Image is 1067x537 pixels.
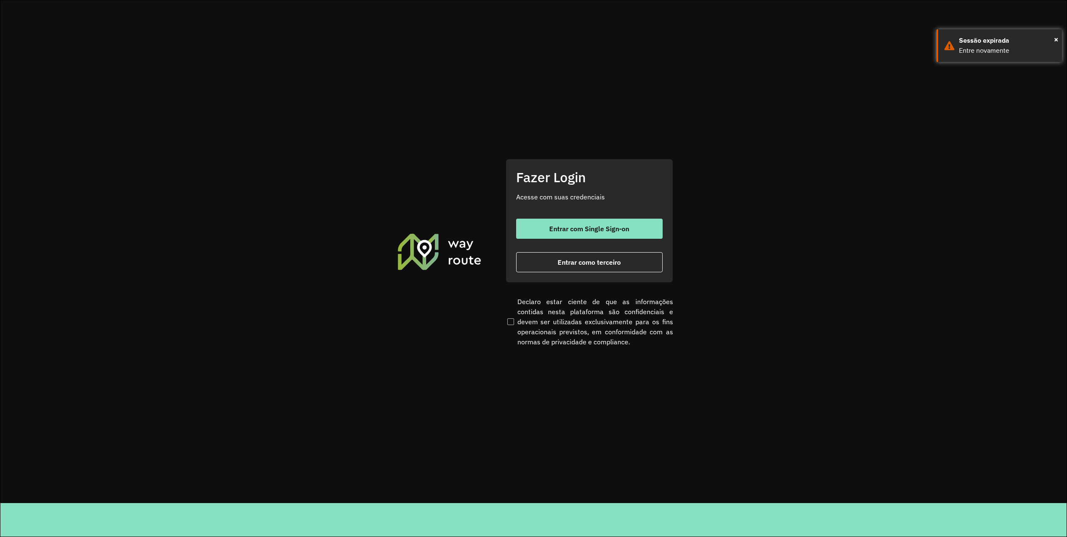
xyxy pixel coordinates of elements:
button: button [516,219,663,239]
div: Sessão expirada [959,36,1056,46]
img: Roteirizador AmbevTech [396,232,483,271]
span: Entrar com Single Sign-on [549,225,629,232]
p: Acesse com suas credenciais [516,192,663,202]
label: Declaro estar ciente de que as informações contidas nesta plataforma são confidenciais e devem se... [506,297,673,347]
span: Entrar como terceiro [558,259,621,266]
span: × [1054,33,1058,46]
button: Close [1054,33,1058,46]
button: button [516,252,663,272]
h2: Fazer Login [516,169,663,185]
div: Entre novamente [959,46,1056,56]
